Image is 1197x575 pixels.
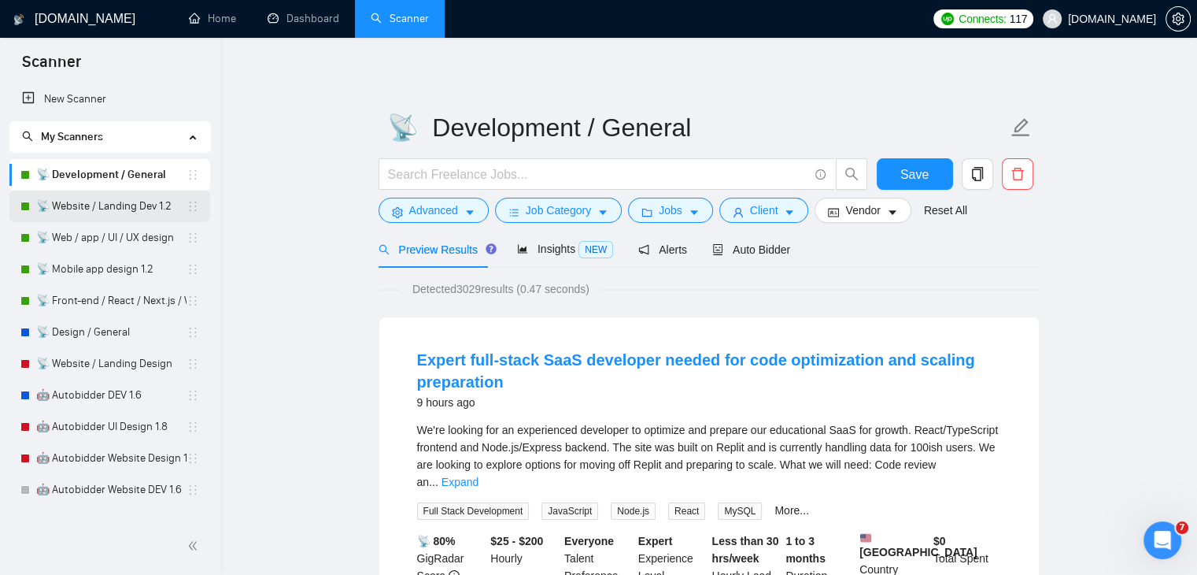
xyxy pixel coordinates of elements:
[187,538,203,554] span: double-left
[1143,521,1181,559] iframe: Intercom live chat
[387,108,1007,147] input: Scanner name...
[36,159,187,191] a: 📡 Development / General
[638,244,649,255] span: notification
[187,421,199,433] span: holder
[597,206,608,218] span: caret-down
[379,243,492,256] span: Preview Results
[22,131,33,142] span: search
[877,158,953,190] button: Save
[719,198,809,223] button: userClientcaret-down
[718,503,762,520] span: MySQL
[1166,13,1190,25] span: setting
[36,474,187,506] a: 🤖 Autobidder Website DEV 1.6
[187,389,199,402] span: holder
[187,169,199,181] span: holder
[578,241,613,258] span: NEW
[959,10,1006,28] span: Connects:
[371,12,429,25] a: searchScanner
[641,206,652,218] span: folder
[860,532,871,543] img: 🇺🇸
[187,200,199,213] span: holder
[495,198,622,223] button: barsJob Categorycaret-down
[828,206,839,218] span: idcard
[784,206,795,218] span: caret-down
[36,222,187,254] a: 📡 Web / app / UI / UX design
[712,244,723,255] span: robot
[441,476,478,488] a: Expand
[933,535,946,547] b: $ 0
[837,167,866,181] span: search
[187,358,199,370] span: holder
[9,83,210,115] li: New Scanner
[638,535,673,547] b: Expert
[689,206,700,218] span: caret-down
[9,317,210,348] li: 📡 Design / General
[429,476,438,488] span: ...
[9,191,210,222] li: 📡 Website / Landing Dev 1.2
[36,191,187,222] a: 📡 Website / Landing Dev 1.2
[962,158,993,190] button: copy
[36,443,187,474] a: 🤖 Autobidder Website Design 1.8
[417,535,456,547] b: 📡 80%
[611,503,656,520] span: Node.js
[900,165,929,184] span: Save
[379,198,489,223] button: settingAdvancedcaret-down
[836,158,867,190] button: search
[774,504,809,517] a: More...
[924,202,967,219] a: Reset All
[417,503,530,520] span: Full Stack Development
[564,535,614,547] b: Everyone
[41,130,103,143] span: My Scanners
[9,50,94,83] span: Scanner
[36,380,187,411] a: 🤖 Autobidder DEV 1.6
[815,198,911,223] button: idcardVendorcaret-down
[1010,10,1027,28] span: 117
[417,421,1001,491] div: We're looking for an experienced developer to optimize and prepare our educational SaaS for growt...
[712,535,779,565] b: Less than 30 hrs/week
[9,222,210,254] li: 📡 Web / app / UI / UX design
[268,12,339,25] a: dashboardDashboard
[484,242,498,256] div: Tooltip anchor
[1002,158,1033,190] button: delete
[859,532,977,558] b: [GEOGRAPHIC_DATA]
[36,317,187,348] a: 📡 Design / General
[13,7,24,32] img: logo
[9,474,210,506] li: 🤖 Autobidder Website DEV 1.6
[9,380,210,411] li: 🤖 Autobidder DEV 1.6
[9,285,210,317] li: 📡 Front-end / React / Next.js / WebGL / GSAP
[785,535,826,565] b: 1 to 3 months
[517,243,613,255] span: Insights
[815,169,826,180] span: info-circle
[9,159,210,191] li: 📡 Development / General
[1166,13,1191,25] a: setting
[541,503,598,520] span: JavaScript
[36,411,187,443] a: 🤖 Autobidder UI Design 1.8
[187,326,199,339] span: holder
[379,244,390,255] span: search
[187,484,199,496] span: holder
[941,13,954,25] img: upwork-logo.png
[9,254,210,285] li: 📡 Mobile app design 1.2
[36,254,187,285] a: 📡 Mobile app design 1.2
[490,535,543,547] b: $25 - $200
[733,206,744,218] span: user
[187,232,199,244] span: holder
[22,83,198,115] a: New Scanner
[409,202,458,219] span: Advanced
[750,202,778,219] span: Client
[36,285,187,317] a: 📡 Front-end / React / Next.js / WebGL / GSAP
[417,351,975,391] a: Expert full-stack SaaS developer needed for code optimization and scaling preparation
[1003,167,1033,181] span: delete
[187,263,199,276] span: holder
[628,198,713,223] button: folderJobscaret-down
[9,411,210,443] li: 🤖 Autobidder UI Design 1.8
[187,452,199,465] span: holder
[401,280,600,298] span: Detected 3029 results (0.47 seconds)
[526,202,591,219] span: Job Category
[845,202,880,219] span: Vendor
[36,348,187,380] a: 📡 Website / Landing Design
[464,206,475,218] span: caret-down
[9,348,210,380] li: 📡 Website / Landing Design
[887,206,898,218] span: caret-down
[508,206,519,218] span: bars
